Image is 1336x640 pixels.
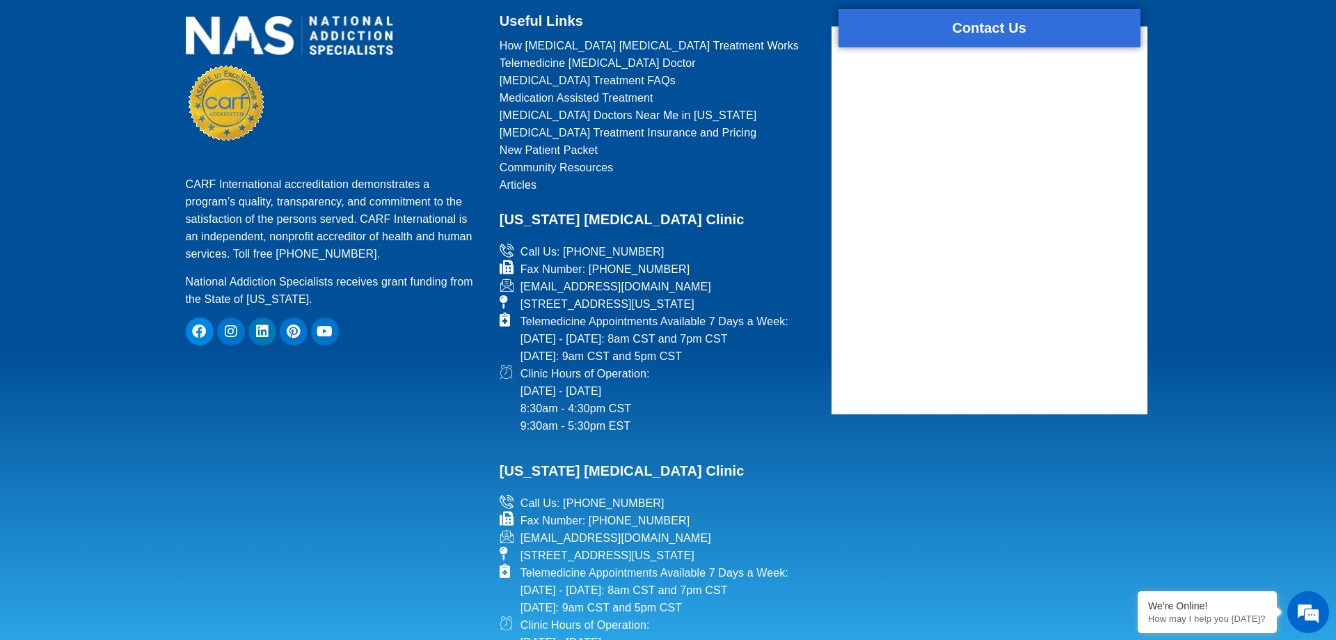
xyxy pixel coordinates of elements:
[517,494,665,512] span: Call Us: [PHONE_NUMBER]
[500,54,814,72] a: Telemedicine [MEDICAL_DATA] Doctor
[517,529,711,547] span: [EMAIL_ADDRESS][DOMAIN_NAME]
[517,243,665,260] span: Call Us: [PHONE_NUMBER]
[500,72,814,89] a: [MEDICAL_DATA] Treatment FAQs
[500,208,814,232] h2: [US_STATE] [MEDICAL_DATA] Clinic
[228,7,262,40] div: Minimize live chat window
[500,159,814,176] a: Community Resources
[189,65,264,141] img: CARF Seal
[838,16,1140,40] h2: Contact Us
[500,260,814,278] a: Fax Number: [PHONE_NUMBER]
[500,141,598,159] span: New Patient Packet
[186,273,482,308] p: National Addiction Specialists receives grant funding from the State of [US_STATE].
[500,512,814,529] a: Fax Number: [PHONE_NUMBER]
[517,564,788,616] span: Telemedicine Appointments Available 7 Days a Week: [DATE] - [DATE]: 8am CST and 7pm CST [DATE]: 9...
[500,141,814,159] a: New Patient Packet
[15,72,36,93] div: Navigation go back
[7,380,265,429] textarea: Type your message and hit 'Enter'
[500,107,814,124] a: [MEDICAL_DATA] Doctors Near Me in [US_STATE]
[500,54,696,72] span: Telemedicine [MEDICAL_DATA] Doctor
[500,176,814,194] a: Articles
[500,494,814,512] a: Call Us: [PHONE_NUMBER]
[186,16,393,56] img: national addiction specialists online suboxone doctors clinic for opioid addiction treatment
[500,9,814,33] h2: Useful Links
[517,365,650,435] span: Clinic Hours of Operation: [DATE] - [DATE] 8:30am - 4:30pm CST 9:30am - 5:30pm EST
[1148,614,1266,624] p: How may I help you today?
[517,512,690,529] span: Fax Number: [PHONE_NUMBER]
[832,61,1147,409] iframe: website contact us form
[517,260,690,278] span: Fax Number: [PHONE_NUMBER]
[517,313,788,365] span: Telemedicine Appointments Available 7 Days a Week: [DATE] - [DATE]: 8am CST and 7pm CST [DATE]: 9...
[81,175,192,316] span: We're online!
[517,547,694,564] span: [STREET_ADDRESS][US_STATE]
[500,89,653,107] span: Medication Assisted Treatment
[500,159,614,176] span: Community Resources
[500,435,814,483] h2: [US_STATE] [MEDICAL_DATA] Clinic
[832,26,1147,414] div: form widget
[500,89,814,107] a: Medication Assisted Treatment
[500,176,536,194] span: Articles
[500,124,757,141] span: [MEDICAL_DATA] Treatment Insurance and Pricing
[517,278,711,295] span: [EMAIL_ADDRESS][DOMAIN_NAME]
[500,72,676,89] span: [MEDICAL_DATA] Treatment FAQs
[1148,600,1266,611] div: We're Online!
[500,124,814,141] a: [MEDICAL_DATA] Treatment Insurance and Pricing
[500,107,757,124] span: [MEDICAL_DATA] Doctors Near Me in [US_STATE]
[517,295,694,313] span: [STREET_ADDRESS][US_STATE]
[93,73,255,91] div: Chat with us now
[186,175,482,263] p: CARF International accreditation demonstrates a program’s quality, transparency, and commitment t...
[500,37,814,54] a: How [MEDICAL_DATA] [MEDICAL_DATA] Treatment Works
[500,37,799,54] span: How [MEDICAL_DATA] [MEDICAL_DATA] Treatment Works
[500,243,814,260] a: Call Us: [PHONE_NUMBER]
